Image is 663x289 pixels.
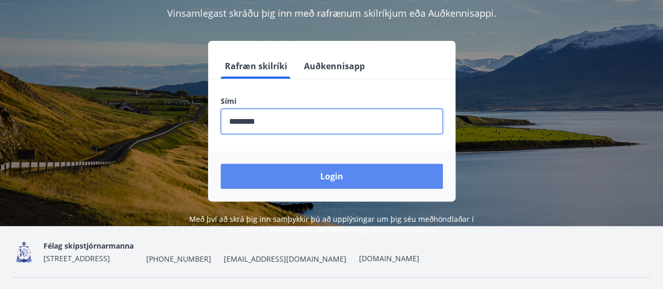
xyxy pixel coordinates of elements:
[221,53,291,79] button: Rafræn skilríki
[359,253,419,263] a: [DOMAIN_NAME]
[44,253,110,263] span: [STREET_ADDRESS]
[224,254,346,264] span: [EMAIL_ADDRESS][DOMAIN_NAME]
[221,96,443,106] label: Sími
[270,224,349,234] a: Persónuverndarstefna
[146,254,211,264] span: [PHONE_NUMBER]
[167,7,496,19] span: Vinsamlegast skráðu þig inn með rafrænum skilríkjum eða Auðkennisappi.
[300,53,369,79] button: Auðkennisapp
[13,241,35,263] img: 4fX9JWmG4twATeQ1ej6n556Sc8UHidsvxQtc86h8.png
[189,214,474,234] span: Með því að skrá þig inn samþykkir þú að upplýsingar um þig séu meðhöndlaðar í samræmi við Félag s...
[221,164,443,189] button: Login
[44,241,134,251] span: Félag skipstjórnarmanna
